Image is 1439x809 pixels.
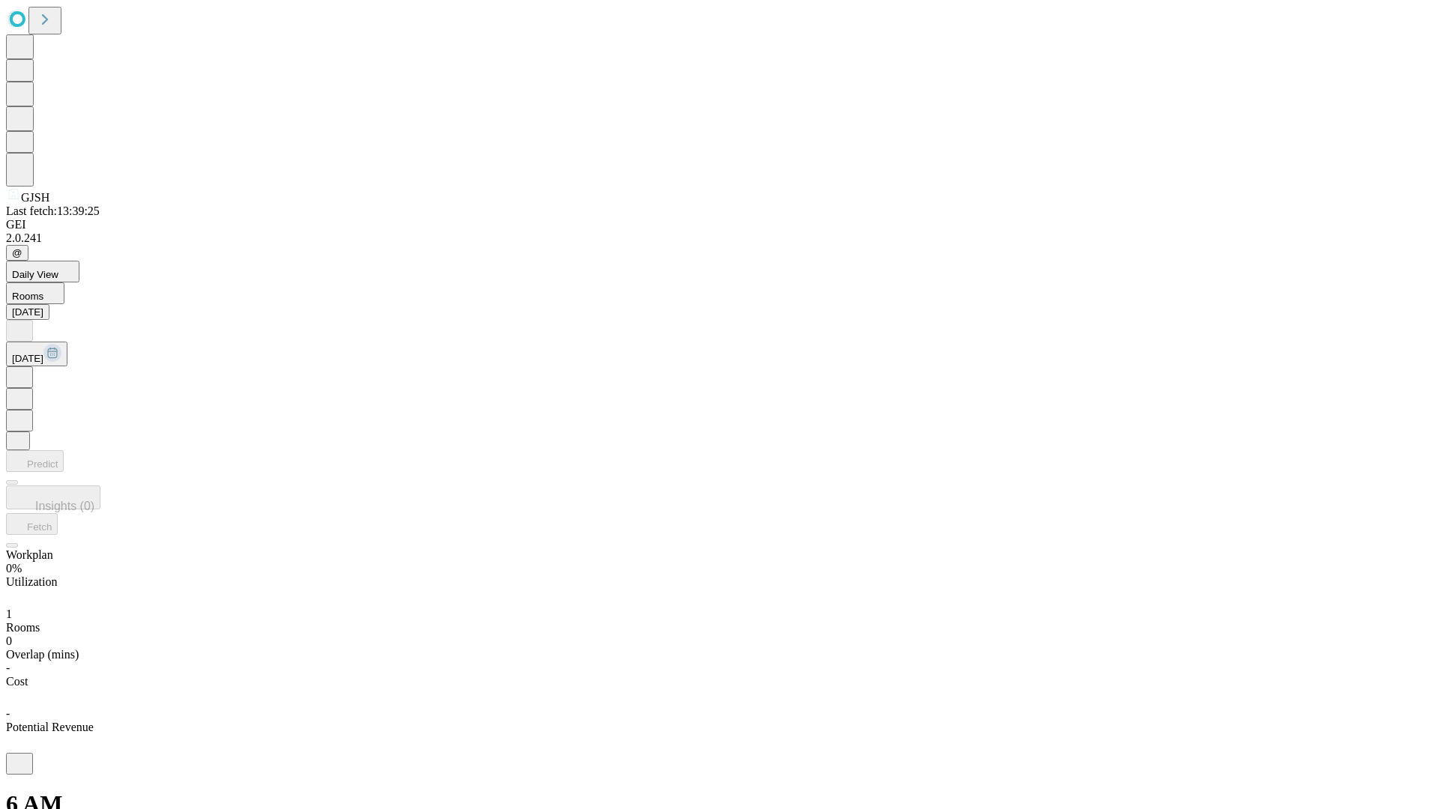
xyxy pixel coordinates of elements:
span: 1 [6,607,12,620]
span: Insights (0) [35,500,94,512]
span: - [6,661,10,674]
button: Daily View [6,261,79,282]
span: @ [12,247,22,258]
span: Rooms [12,291,43,302]
span: 0 [6,634,12,647]
span: Cost [6,675,28,688]
span: 0% [6,562,22,575]
button: Insights (0) [6,485,100,509]
span: Workplan [6,548,53,561]
span: Overlap (mins) [6,648,79,661]
span: [DATE] [12,353,43,364]
span: Last fetch: 13:39:25 [6,204,100,217]
span: - [6,707,10,720]
div: GEI [6,218,1433,231]
span: Rooms [6,621,40,634]
span: Potential Revenue [6,721,94,733]
span: GJSH [21,191,49,204]
button: Fetch [6,513,58,535]
button: [DATE] [6,304,49,320]
div: 2.0.241 [6,231,1433,245]
span: Utilization [6,575,57,588]
button: Rooms [6,282,64,304]
button: [DATE] [6,342,67,366]
span: Daily View [12,269,58,280]
button: Predict [6,450,64,472]
button: @ [6,245,28,261]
